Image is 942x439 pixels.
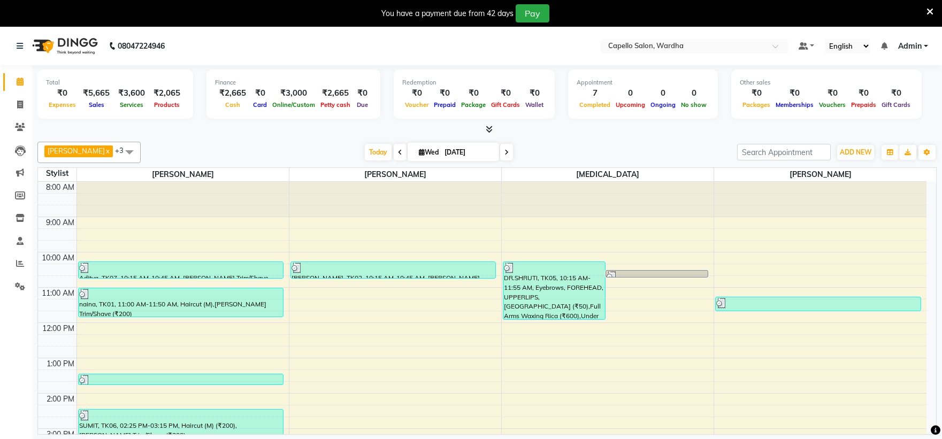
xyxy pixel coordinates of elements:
span: Gift Cards [488,101,523,109]
div: ₹3,000 [270,87,318,99]
div: Total [46,78,185,87]
div: [PERSON_NAME], TK03, 11:15 AM-11:40 AM, Hair Wash (₹200) [716,297,921,311]
div: naina, TK01, 11:00 AM-11:50 AM, Haircut (M),[PERSON_NAME] Trim/Shave (₹200) [79,288,283,317]
div: DR.SHRUTI, TK05, 10:30 AM-10:40 AM, Eyebrows (F) [606,271,708,277]
span: Voucher [402,101,431,109]
div: 9:00 AM [44,217,76,228]
span: Today [365,144,392,160]
div: Appointment [577,78,709,87]
div: ₹0 [46,87,79,99]
div: Finance [215,78,372,87]
div: ₹0 [816,87,848,99]
img: logo [27,31,101,61]
div: ₹0 [848,87,879,99]
div: ₹0 [431,87,458,99]
div: [PERSON_NAME], TK02, 10:15 AM-10:45 AM, [PERSON_NAME] Trim/Shave (₹200) [291,262,495,278]
button: Pay [516,4,549,22]
input: 2025-09-03 [441,144,495,160]
span: [PERSON_NAME] [48,147,105,155]
div: Redemption [402,78,546,87]
span: No show [678,101,709,109]
div: 2:00 PM [44,394,76,405]
span: Services [117,101,146,109]
div: REWATEE [PERSON_NAME], TK04, 01:25 PM-01:45 PM, Baby Hair Cut (₹200) [79,374,283,384]
div: ₹2,065 [149,87,185,99]
div: 7 [577,87,613,99]
span: Ongoing [648,101,678,109]
div: 10:00 AM [40,252,76,264]
span: ADD NEW [840,148,871,156]
div: ₹3,600 [114,87,149,99]
span: Gift Cards [879,101,913,109]
b: 08047224946 [118,31,165,61]
div: 11:00 AM [40,288,76,299]
span: Packages [740,101,773,109]
span: Wallet [523,101,546,109]
div: ₹0 [740,87,773,99]
div: ₹5,665 [79,87,114,99]
a: x [105,147,110,155]
span: Vouchers [816,101,848,109]
span: Due [354,101,371,109]
span: +3 [115,146,132,155]
div: 0 [678,87,709,99]
div: ₹0 [773,87,816,99]
span: Cash [223,101,243,109]
div: ₹0 [488,87,523,99]
span: Online/Custom [270,101,318,109]
span: Wed [416,148,441,156]
div: ₹0 [250,87,270,99]
span: Card [250,101,270,109]
div: ₹0 [402,87,431,99]
div: You have a payment due from 42 days [381,8,514,19]
span: Sales [86,101,107,109]
div: ₹0 [353,87,372,99]
span: Upcoming [613,101,648,109]
span: [PERSON_NAME] [714,168,926,181]
span: Expenses [46,101,79,109]
span: Petty cash [318,101,353,109]
div: ₹0 [523,87,546,99]
span: Prepaids [848,101,879,109]
div: Aditya, TK07, 10:15 AM-10:45 AM, [PERSON_NAME] Trim/Shave [79,262,283,278]
div: 8:00 AM [44,182,76,193]
span: Completed [577,101,613,109]
div: ₹2,665 [215,87,250,99]
div: ₹2,665 [318,87,353,99]
div: 12:00 PM [40,323,76,334]
div: DR.SHRUTI, TK05, 10:15 AM-11:55 AM, Eyebrows, FOREHEAD, UPPERLIPS,[GEOGRAPHIC_DATA] (₹50),Full Ar... [503,262,605,319]
span: [PERSON_NAME] [289,168,501,181]
span: Prepaid [431,101,458,109]
span: Products [151,101,182,109]
div: 0 [648,87,678,99]
span: [MEDICAL_DATA] [502,168,714,181]
span: [PERSON_NAME] [77,168,289,181]
div: ₹0 [458,87,488,99]
div: Other sales [740,78,913,87]
div: SUMIT, TK06, 02:25 PM-03:15 PM, Haircut (M) (₹200),[PERSON_NAME] Trim/Shave (₹200) [79,410,283,437]
div: 0 [613,87,648,99]
span: Memberships [773,101,816,109]
button: ADD NEW [837,145,874,160]
div: ₹0 [879,87,913,99]
div: 1:00 PM [44,358,76,369]
span: Package [458,101,488,109]
div: Stylist [38,168,76,179]
span: Admin [898,41,922,52]
input: Search Appointment [737,144,831,160]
